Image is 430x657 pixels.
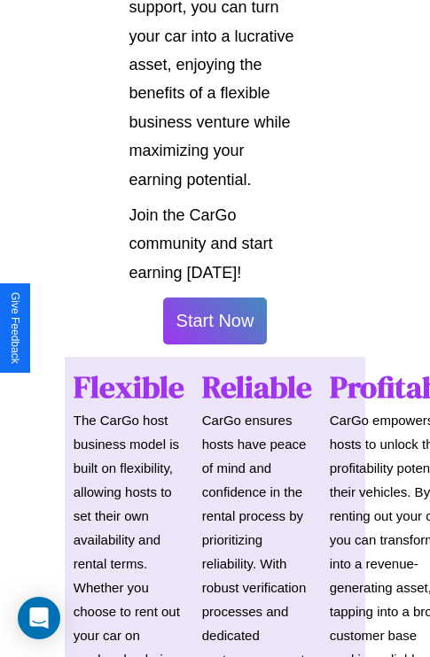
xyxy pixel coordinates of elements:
p: Join the CarGo community and start earning [DATE]! [129,201,301,287]
h1: Flexible [74,366,184,408]
div: Open Intercom Messenger [18,597,60,639]
h1: Reliable [202,366,312,408]
button: Start Now [163,298,268,344]
div: Give Feedback [9,292,21,364]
